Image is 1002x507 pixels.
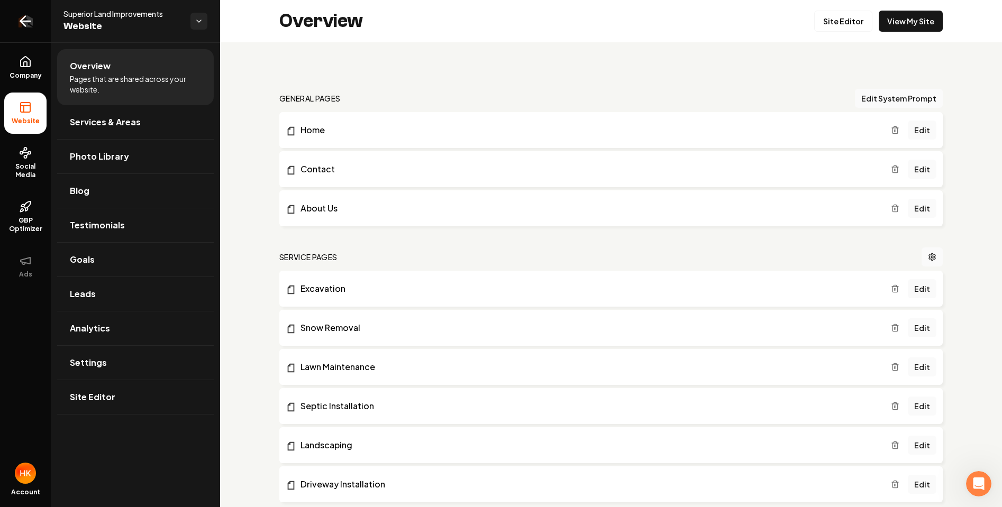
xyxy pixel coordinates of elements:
[57,174,214,208] a: Blog
[70,60,111,72] span: Overview
[855,89,943,108] button: Edit System Prompt
[286,400,891,412] a: Septic Installation
[908,357,936,376] a: Edit
[15,463,36,484] button: Open user button
[57,243,214,276] a: Goals
[70,73,201,95] span: Pages that are shared across your website.
[286,321,891,334] a: Snow Removal
[279,11,363,32] h2: Overview
[57,380,214,414] a: Site Editor
[57,105,214,139] a: Services & Areas
[11,488,40,496] span: Account
[5,71,46,80] span: Company
[70,253,95,266] span: Goals
[70,356,107,369] span: Settings
[7,117,44,125] span: Website
[70,322,110,335] span: Analytics
[4,138,47,188] a: Social Media
[908,475,936,494] a: Edit
[966,471,991,496] iframe: Intercom live chat
[15,463,36,484] img: Harley Keranen
[15,270,37,279] span: Ads
[286,163,891,176] a: Contact
[57,277,214,311] a: Leads
[286,202,891,215] a: About Us
[286,439,891,451] a: Landscaping
[908,279,936,298] a: Edit
[70,391,115,403] span: Site Editor
[286,124,891,136] a: Home
[70,185,89,197] span: Blog
[70,150,129,163] span: Photo Library
[4,216,47,233] span: GBP Optimizer
[4,192,47,242] a: GBP Optimizer
[70,219,125,232] span: Testimonials
[57,208,214,242] a: Testimonials
[63,19,182,34] span: Website
[63,8,182,19] span: Superior Land Improvements
[908,160,936,179] a: Edit
[57,346,214,380] a: Settings
[908,318,936,337] a: Edit
[908,397,936,416] a: Edit
[286,282,891,295] a: Excavation
[814,11,872,32] a: Site Editor
[286,478,891,491] a: Driveway Installation
[4,47,47,88] a: Company
[908,199,936,218] a: Edit
[70,288,96,300] span: Leads
[908,121,936,140] a: Edit
[279,252,338,262] h2: Service Pages
[4,246,47,287] button: Ads
[57,311,214,345] a: Analytics
[70,116,141,128] span: Services & Areas
[879,11,943,32] a: View My Site
[57,140,214,173] a: Photo Library
[279,93,341,104] h2: general pages
[4,162,47,179] span: Social Media
[286,361,891,373] a: Lawn Maintenance
[908,436,936,455] a: Edit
